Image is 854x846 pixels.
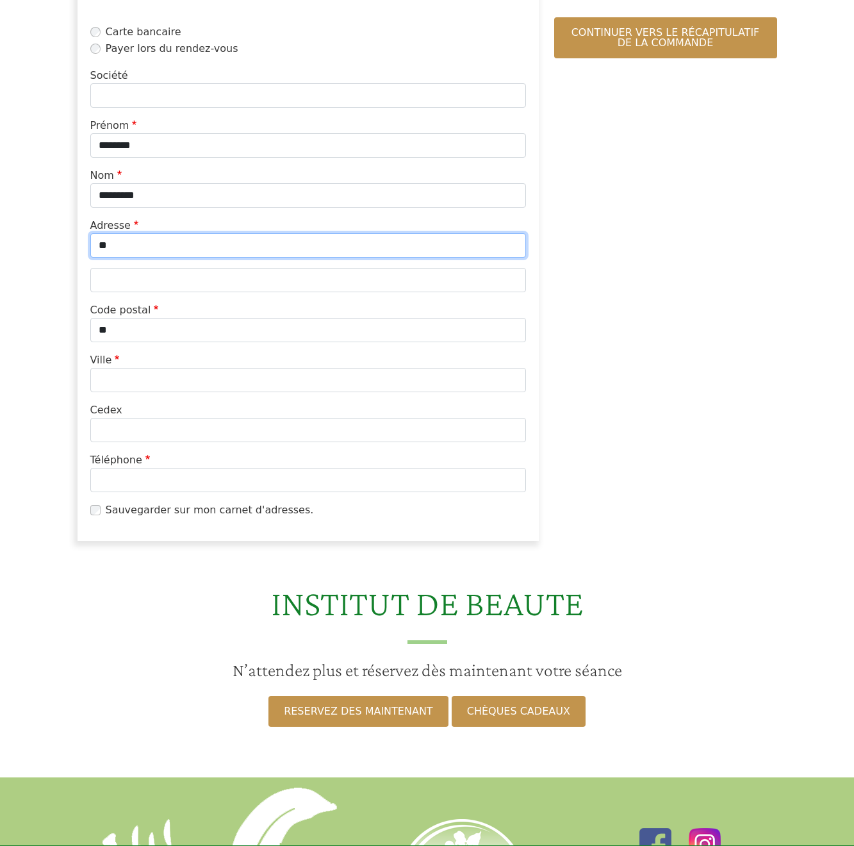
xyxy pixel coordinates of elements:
a: CHÈQUES CADEAUX [452,696,586,727]
h2: INSTITUT DE BEAUTE [8,582,846,644]
label: Cedex [90,402,122,418]
label: Prénom [90,118,140,133]
label: Nom [90,168,125,183]
h3: N’attendez plus et réservez dès maintenant votre séance [8,659,846,681]
label: Carte bancaire [106,24,181,40]
label: Sauvegarder sur mon carnet d'adresses. [106,502,314,518]
label: Payer lors du rendez-vous [106,41,238,56]
label: Ville [90,352,122,368]
label: Téléphone [90,452,153,468]
button: Continuer vers le récapitulatif de la commande [554,17,777,58]
label: Code postal [90,303,161,318]
label: Société [90,68,128,83]
a: RESERVEZ DES MAINTENANT [268,696,448,727]
label: Adresse [90,218,142,233]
